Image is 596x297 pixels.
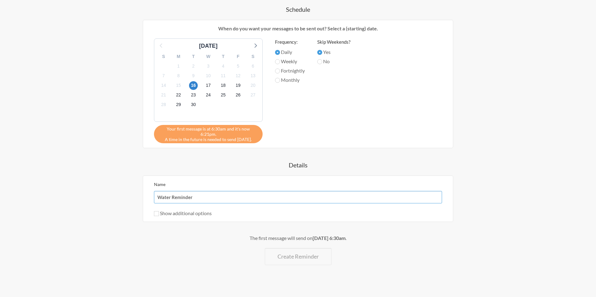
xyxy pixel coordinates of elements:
span: Tuesday, October 28, 2025 [159,100,168,109]
span: Sunday, October 5, 2025 [234,62,242,70]
span: Tuesday, October 7, 2025 [159,71,168,80]
span: Your first message is at 6:30am and it's now 6:21pm. [159,126,258,137]
span: Thursday, October 9, 2025 [189,71,198,80]
span: Thursday, October 16, 2025 [189,81,198,90]
span: Wednesday, October 29, 2025 [174,100,183,109]
label: Frequency: [275,38,305,46]
span: Thursday, October 30, 2025 [189,100,198,109]
span: Tuesday, October 21, 2025 [159,91,168,100]
span: Wednesday, October 8, 2025 [174,71,183,80]
div: T [216,52,231,61]
div: W [201,52,216,61]
span: Monday, October 6, 2025 [249,62,257,70]
div: T [186,52,201,61]
span: Saturday, October 4, 2025 [219,62,228,70]
span: Monday, October 13, 2025 [249,71,257,80]
input: Daily [275,50,280,55]
strong: [DATE] 6:30am [313,235,345,241]
span: Sunday, October 26, 2025 [234,91,242,100]
span: Wednesday, October 22, 2025 [174,91,183,100]
label: Show additional options [154,210,212,216]
div: The first message will send on . [118,234,478,242]
label: Yes [317,48,350,56]
label: Skip Weekends? [317,38,350,46]
span: Saturday, October 25, 2025 [219,91,228,100]
span: Friday, October 3, 2025 [204,62,213,70]
input: Monthly [275,78,280,83]
div: F [231,52,246,61]
input: Show additional options [154,211,159,216]
div: S [156,52,171,61]
input: Fortnightly [275,69,280,73]
label: Daily [275,48,305,56]
input: No [317,59,322,64]
span: Friday, October 10, 2025 [204,71,213,80]
input: Weekly [275,59,280,64]
span: Tuesday, October 14, 2025 [159,81,168,90]
span: Wednesday, October 1, 2025 [174,62,183,70]
span: Saturday, October 11, 2025 [219,71,228,80]
span: Thursday, October 2, 2025 [189,62,198,70]
div: [DATE] [196,42,220,50]
div: S [246,52,260,61]
p: When do you want your messages to be sent out? Select a (starting) date. [148,25,448,32]
div: M [171,52,186,61]
span: Saturday, October 18, 2025 [219,81,228,90]
label: Fortnightly [275,67,305,74]
span: Friday, October 17, 2025 [204,81,213,90]
div: A time in the future is needed to send [DATE]. [154,125,263,143]
h4: Details [118,161,478,169]
label: Monthly [275,76,305,84]
button: Create Reminder [265,248,332,265]
input: We suggest a 2 to 4 word name [154,191,442,203]
span: Friday, October 24, 2025 [204,91,213,100]
span: Wednesday, October 15, 2025 [174,81,183,90]
span: Monday, October 27, 2025 [249,91,257,100]
span: Thursday, October 23, 2025 [189,91,198,100]
label: No [317,58,350,65]
h4: Schedule [118,5,478,14]
span: Sunday, October 19, 2025 [234,81,242,90]
label: Name [154,182,165,187]
input: Yes [317,50,322,55]
label: Weekly [275,58,305,65]
span: Monday, October 20, 2025 [249,81,257,90]
span: Sunday, October 12, 2025 [234,71,242,80]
